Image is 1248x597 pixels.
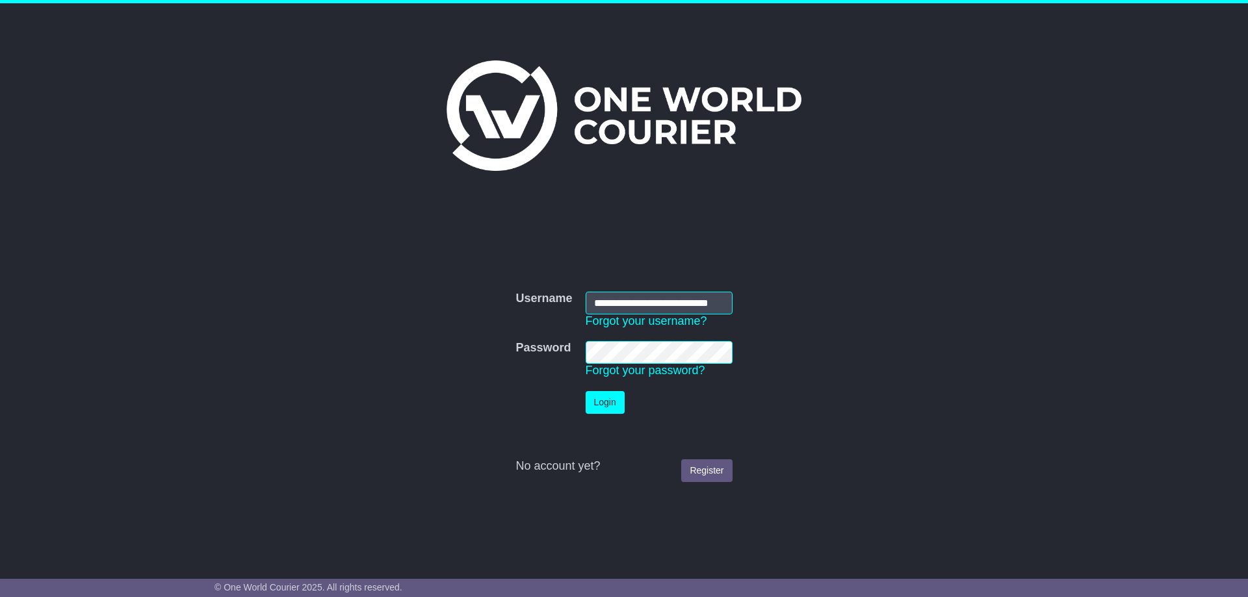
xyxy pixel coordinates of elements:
span: © One World Courier 2025. All rights reserved. [214,582,402,592]
a: Register [681,459,732,482]
a: Forgot your username? [586,314,707,327]
img: One World [447,60,801,171]
a: Forgot your password? [586,364,705,377]
label: Username [515,292,572,306]
label: Password [515,341,571,355]
button: Login [586,391,625,414]
div: No account yet? [515,459,732,474]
